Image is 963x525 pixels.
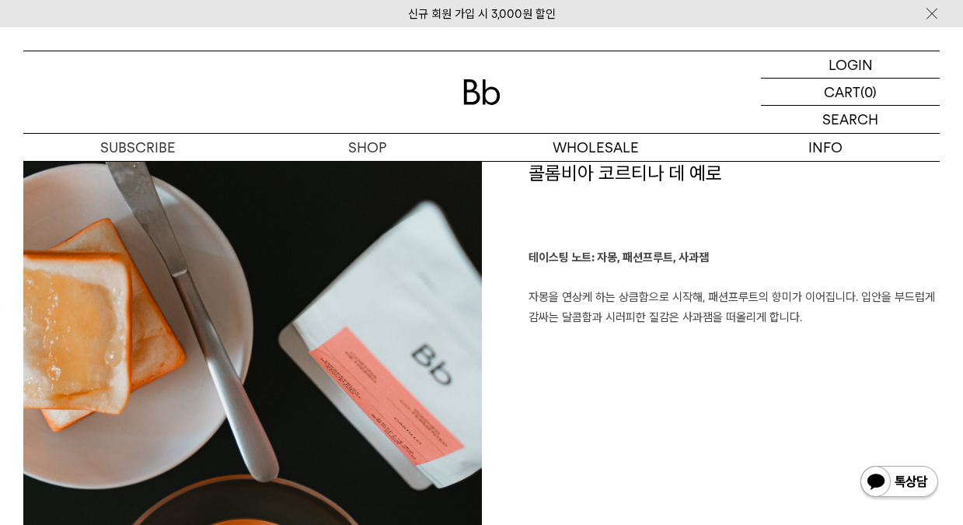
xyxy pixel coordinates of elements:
[408,7,556,21] a: 신규 회원 가입 시 3,000원 할인
[529,160,940,249] h1: 콜롬비아 코르티나 데 예로
[529,250,709,264] b: 테이스팅 노트: 자몽, 패션프루트, 사과잼
[23,134,253,161] a: SUBSCRIBE
[761,79,940,106] a: CART (0)
[463,79,501,105] img: 로고
[859,464,940,502] img: 카카오톡 채널 1:1 채팅 버튼
[824,79,860,105] p: CART
[761,51,940,79] a: LOGIN
[482,134,711,161] p: WHOLESALE
[822,106,878,133] p: SEARCH
[710,134,940,161] p: INFO
[829,51,873,78] p: LOGIN
[860,79,877,105] p: (0)
[529,248,940,327] p: 자몽을 연상케 하는 상큼함으로 시작해, 패션프루트의 향미가 이어집니다. 입안을 부드럽게 감싸는 달콤함과 시러피한 질감은 사과잼을 떠올리게 합니다.
[253,134,482,161] a: SHOP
